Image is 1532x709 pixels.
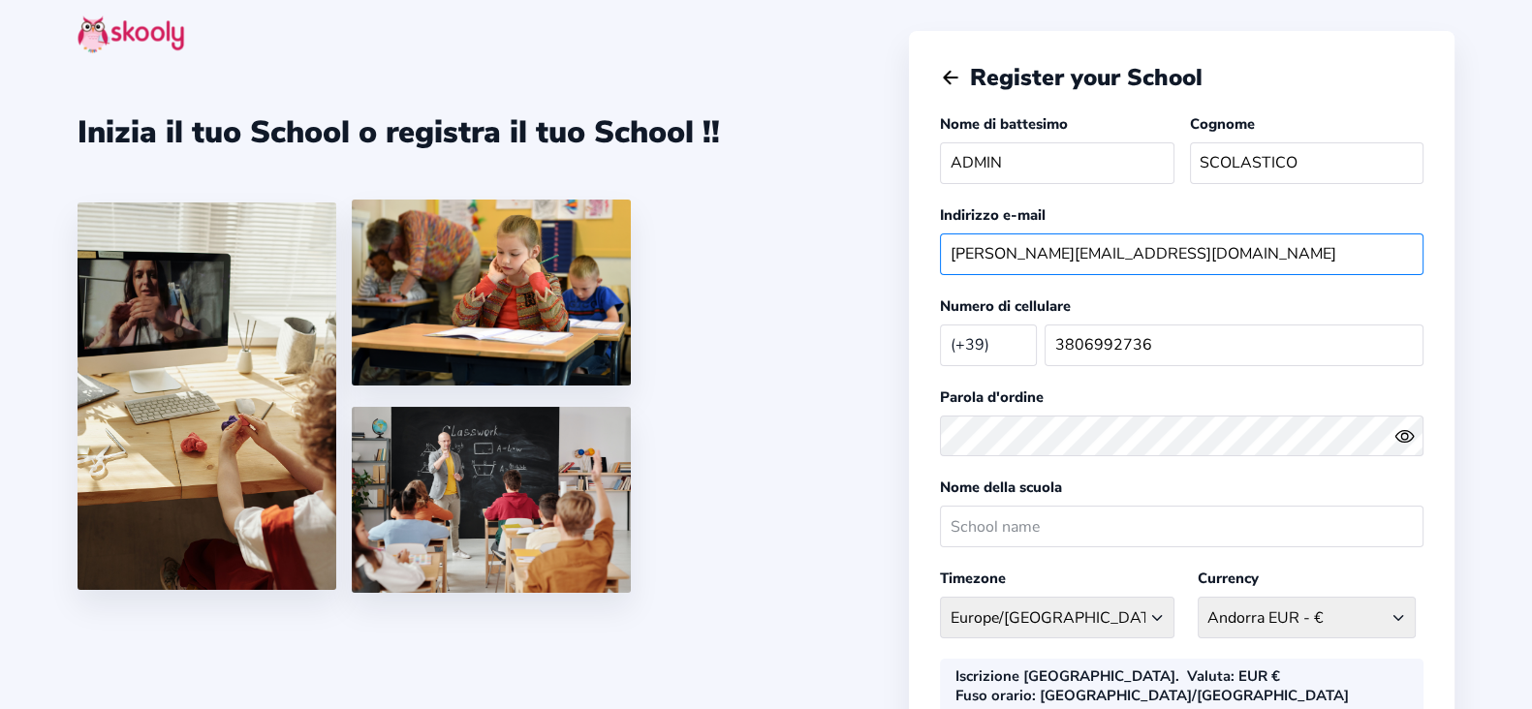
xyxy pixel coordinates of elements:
input: Your email address [940,233,1423,275]
img: 1.jpg [78,202,336,590]
img: 4.png [352,200,631,385]
b: Fuso orario [955,686,1032,705]
input: Your first name [940,142,1173,184]
label: Nome della scuola [940,478,1062,497]
ion-icon: eye outline [1394,426,1415,447]
button: eye outlineeye off outline [1394,426,1423,447]
input: Your last name [1190,142,1423,184]
input: School name [940,506,1423,547]
div: : [GEOGRAPHIC_DATA]/[GEOGRAPHIC_DATA] [955,686,1349,705]
img: 5.png [352,407,631,593]
label: Timezone [940,569,1006,588]
label: Cognome [1190,114,1255,134]
button: arrow back outline [940,67,961,88]
div: Inizia il tuo School o registra il tuo School !! [78,111,720,153]
img: skooly-logo.png [78,15,184,53]
div: : EUR € [1187,666,1280,686]
input: Your mobile number [1045,324,1423,366]
label: Currency [1198,569,1259,588]
label: Numero di cellulare [940,296,1071,316]
label: Indirizzo e-mail [940,205,1046,225]
label: Parola d'ordine [940,387,1044,407]
label: Nome di battesimo [940,114,1068,134]
b: Valuta [1187,666,1231,686]
div: Iscrizione [GEOGRAPHIC_DATA]. [955,666,1179,686]
span: Register your School [970,62,1203,93]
